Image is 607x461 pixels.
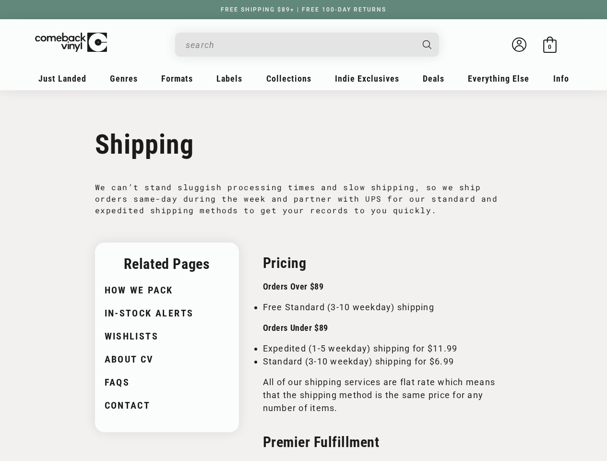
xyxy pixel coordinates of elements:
[335,73,399,84] span: Indie Exclusives
[95,434,512,450] h2: Premier Fulfillment
[468,73,529,84] span: Everything Else
[38,73,86,84] span: Just Landed
[175,33,439,57] div: Search
[124,255,210,272] span: Related Pages
[105,305,227,319] a: In-Stock Alerts
[95,243,239,285] button: Related Pages
[266,73,311,84] span: Collections
[95,129,512,160] h1: Shipping
[161,73,193,84] span: Formats
[216,73,242,84] span: Labels
[114,355,512,368] li: Standard (3-10 weekday) shipping for $6.99
[186,35,413,55] input: search
[95,281,512,292] h3: Orders Over $89
[414,33,440,57] button: Search
[105,398,227,411] a: Contact
[105,282,227,296] a: How We Pack
[423,73,444,84] span: Deals
[553,73,569,84] span: Info
[114,342,512,355] li: Expedited (1-5 weekday) shipping for $11.99
[95,182,512,216] div: We can’t stand sluggish processing times and slow shipping, so we ship orders same-day during the...
[105,375,227,388] a: FAQs
[114,301,512,314] li: Free Standard (3-10 weekday) shipping
[211,6,396,13] a: FREE SHIPPING $89+ | FREE 100-DAY RETURNS
[95,376,512,414] p: All of our shipping services are flat rate which means that the shipping method is the same price...
[110,73,138,84] span: Genres
[105,352,227,365] a: About CV
[95,255,512,271] h2: Pricing
[548,43,551,50] span: 0
[95,322,512,333] h3: Orders Under $89
[105,328,227,342] a: Wishlists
